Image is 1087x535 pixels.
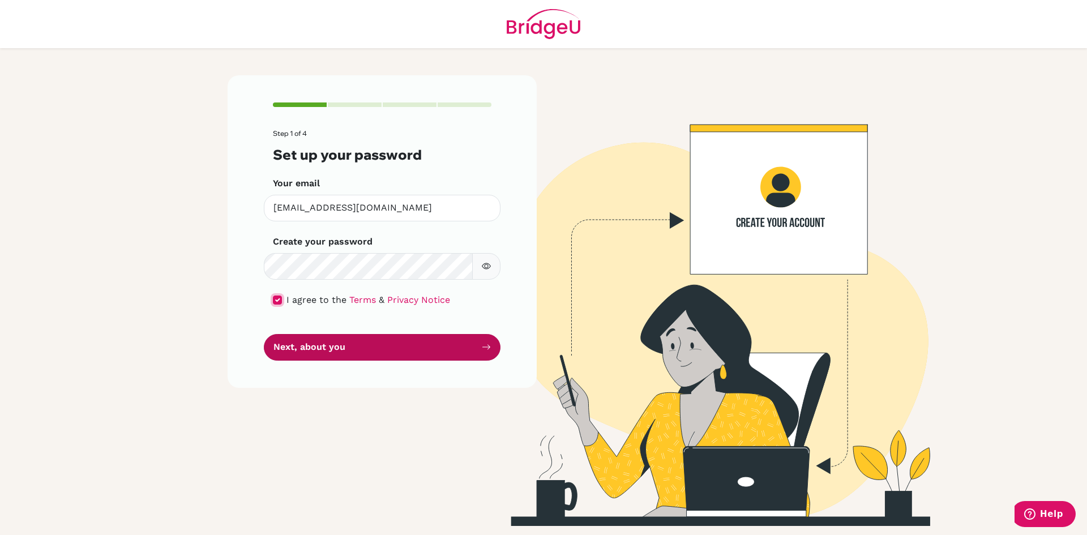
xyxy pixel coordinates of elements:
[273,129,307,138] span: Step 1 of 4
[273,147,491,163] h3: Set up your password
[379,294,384,305] span: &
[286,294,346,305] span: I agree to the
[349,294,376,305] a: Terms
[273,235,373,249] label: Create your password
[264,334,500,361] button: Next, about you
[1015,501,1076,529] iframe: Opens a widget where you can find more information
[382,75,1028,526] img: Create your account
[264,195,500,221] input: Insert your email*
[387,294,450,305] a: Privacy Notice
[273,177,320,190] label: Your email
